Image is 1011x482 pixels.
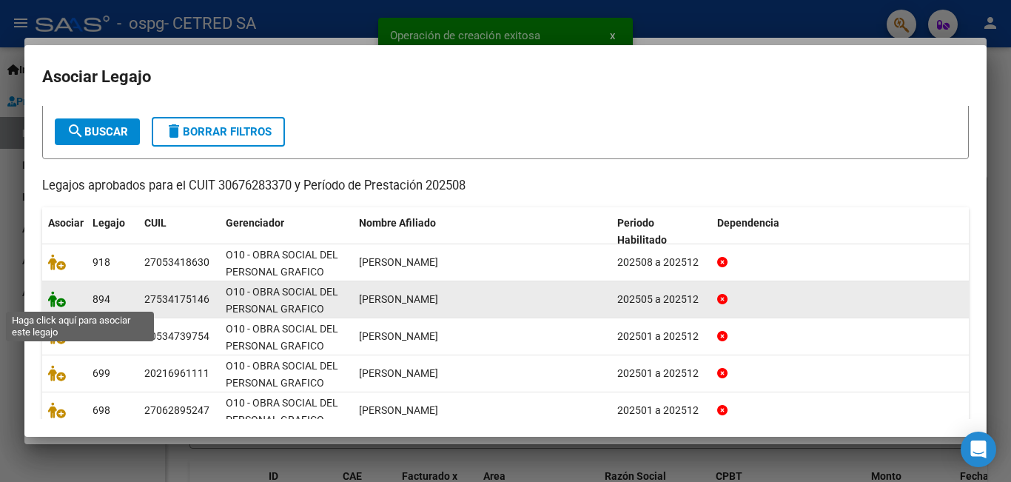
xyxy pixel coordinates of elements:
[93,293,110,305] span: 894
[93,404,110,416] span: 698
[144,217,167,229] span: CUIL
[226,217,284,229] span: Gerenciador
[42,63,969,91] h2: Asociar Legajo
[226,249,338,278] span: O10 - OBRA SOCIAL DEL PERSONAL GRAFICO
[165,122,183,140] mat-icon: delete
[611,207,711,256] datatable-header-cell: Periodo Habilitado
[42,177,969,195] p: Legajos aprobados para el CUIT 30676283370 y Período de Prestación 202508
[359,293,438,305] span: SOSA NEREA GERALDINE
[138,207,220,256] datatable-header-cell: CUIL
[144,254,209,271] div: 27053418630
[144,365,209,382] div: 20216961111
[144,291,209,308] div: 27534175146
[717,217,779,229] span: Dependencia
[617,254,705,271] div: 202508 a 202512
[617,328,705,345] div: 202501 a 202512
[617,365,705,382] div: 202501 a 202512
[359,404,438,416] span: ABREGU CARMEN ELENA
[359,330,438,342] span: ARTEAGA CIRO STEFANO
[144,402,209,419] div: 27062895247
[93,217,125,229] span: Legajo
[359,256,438,268] span: VAN DER TUIN HAYDEE SARA
[220,207,353,256] datatable-header-cell: Gerenciador
[48,217,84,229] span: Asociar
[226,397,338,426] span: O10 - OBRA SOCIAL DEL PERSONAL GRAFICO
[353,207,611,256] datatable-header-cell: Nombre Afiliado
[226,323,338,352] span: O10 - OBRA SOCIAL DEL PERSONAL GRAFICO
[93,256,110,268] span: 918
[93,330,110,342] span: 763
[359,217,436,229] span: Nombre Afiliado
[711,207,970,256] datatable-header-cell: Dependencia
[152,117,285,147] button: Borrar Filtros
[144,328,209,345] div: 20534739754
[617,402,705,419] div: 202501 a 202512
[359,367,438,379] span: MONZON CLAUDIO MARCELO
[93,367,110,379] span: 699
[67,122,84,140] mat-icon: search
[87,207,138,256] datatable-header-cell: Legajo
[67,125,128,138] span: Buscar
[617,291,705,308] div: 202505 a 202512
[226,360,338,389] span: O10 - OBRA SOCIAL DEL PERSONAL GRAFICO
[617,217,667,246] span: Periodo Habilitado
[55,118,140,145] button: Buscar
[226,286,338,315] span: O10 - OBRA SOCIAL DEL PERSONAL GRAFICO
[165,125,272,138] span: Borrar Filtros
[42,207,87,256] datatable-header-cell: Asociar
[961,432,996,467] div: Open Intercom Messenger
